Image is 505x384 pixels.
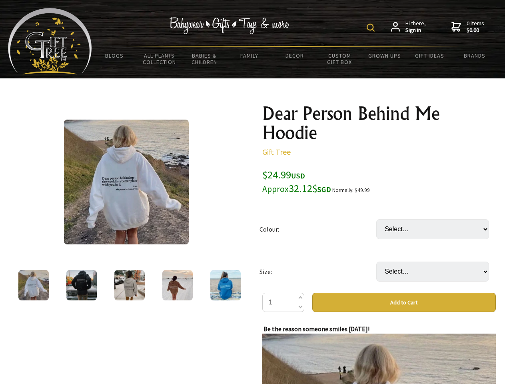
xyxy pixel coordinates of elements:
a: Brands [452,47,497,64]
a: Grown Ups [362,47,407,64]
a: BLOGS [92,47,137,64]
a: Babies & Children [182,47,227,70]
a: All Plants Collection [137,47,182,70]
a: Family [227,47,272,64]
img: Dear Person Behind Me Hoodie [66,270,97,300]
span: 0 items [467,20,484,34]
a: Hi there,Sign in [391,20,426,34]
img: Babywear - Gifts - Toys & more [170,17,289,34]
small: Approx [262,184,289,194]
span: USD [291,171,305,180]
a: Gift Tree [262,147,291,157]
strong: $0.00 [467,27,484,34]
img: Dear Person Behind Me Hoodie [114,270,145,300]
a: Gift Ideas [407,47,452,64]
img: product search [367,24,375,32]
span: $24.99 32.12$ [262,168,331,195]
span: Hi there, [405,20,426,34]
img: Dear Person Behind Me Hoodie [18,270,49,300]
img: Dear Person Behind Me Hoodie [162,270,193,300]
a: Decor [272,47,317,64]
h1: Dear Person Behind Me Hoodie [262,104,496,142]
span: SGD [317,185,331,194]
img: Babyware - Gifts - Toys and more... [8,8,92,74]
strong: Sign in [405,27,426,34]
td: Size: [259,250,376,293]
button: Add to Cart [312,293,496,312]
img: Dear Person Behind Me Hoodie [210,270,241,300]
a: 0 items$0.00 [451,20,484,34]
a: Custom Gift Box [317,47,362,70]
img: Dear Person Behind Me Hoodie [64,120,189,244]
small: Normally: $49.99 [332,187,370,194]
td: Colour: [259,208,376,250]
